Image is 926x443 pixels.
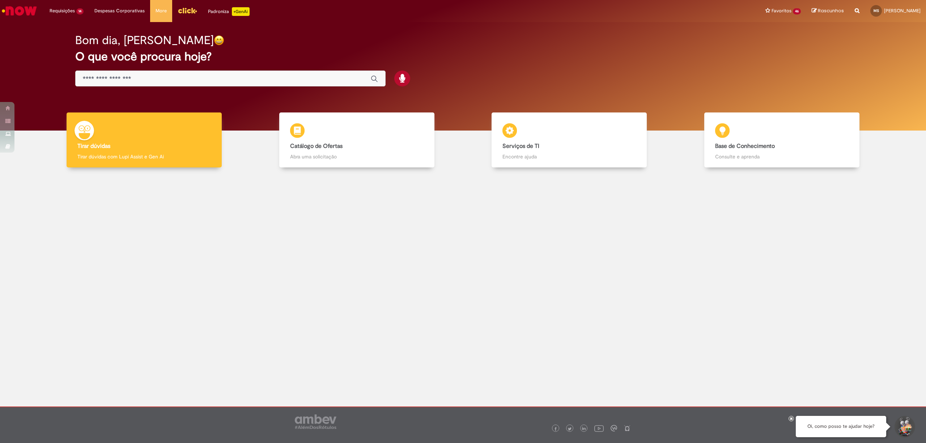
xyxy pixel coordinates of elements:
[295,414,336,429] img: logo_footer_ambev_rotulo_gray.png
[1,4,38,18] img: ServiceNow
[77,142,110,150] b: Tirar dúvidas
[75,50,851,63] h2: O que você procura hoje?
[611,425,617,431] img: logo_footer_workplace.png
[568,427,572,431] img: logo_footer_twitter.png
[874,8,879,13] span: MS
[502,153,636,160] p: Encontre ajuda
[232,7,250,16] p: +GenAi
[818,7,844,14] span: Rascunhos
[50,7,75,14] span: Requisições
[582,427,586,431] img: logo_footer_linkedin.png
[554,427,557,431] img: logo_footer_facebook.png
[214,35,224,46] img: happy-face.png
[463,112,676,168] a: Serviços de TI Encontre ajuda
[594,423,604,433] img: logo_footer_youtube.png
[208,7,250,16] div: Padroniza
[812,8,844,14] a: Rascunhos
[502,142,539,150] b: Serviços de TI
[156,7,167,14] span: More
[676,112,888,168] a: Base de Conhecimento Consulte e aprenda
[793,8,801,14] span: 46
[75,34,214,47] h2: Bom dia, [PERSON_NAME]
[38,112,251,168] a: Tirar dúvidas Tirar dúvidas com Lupi Assist e Gen Ai
[772,7,791,14] span: Favoritos
[77,153,211,160] p: Tirar dúvidas com Lupi Assist e Gen Ai
[290,142,343,150] b: Catálogo de Ofertas
[94,7,145,14] span: Despesas Corporativas
[290,153,424,160] p: Abra uma solicitação
[178,5,197,16] img: click_logo_yellow_360x200.png
[251,112,463,168] a: Catálogo de Ofertas Abra uma solicitação
[884,8,921,14] span: [PERSON_NAME]
[76,8,84,14] span: 14
[715,153,849,160] p: Consulte e aprenda
[624,425,630,431] img: logo_footer_naosei.png
[893,416,915,438] button: Iniciar Conversa de Suporte
[715,142,775,150] b: Base de Conhecimento
[796,416,886,437] div: Oi, como posso te ajudar hoje?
